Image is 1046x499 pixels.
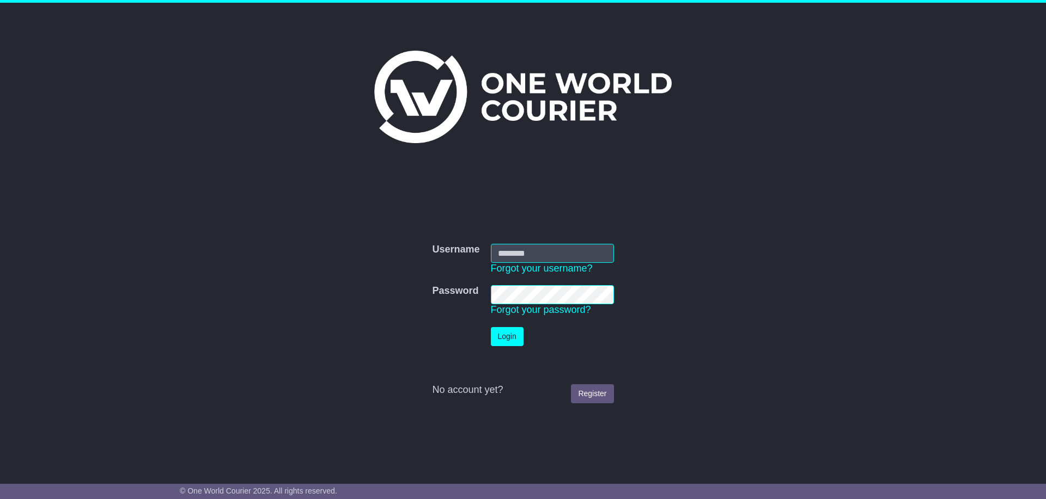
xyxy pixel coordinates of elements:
span: © One World Courier 2025. All rights reserved. [180,486,337,495]
img: One World [374,51,672,143]
a: Forgot your password? [491,304,591,315]
label: Password [432,285,478,297]
a: Register [571,384,613,403]
button: Login [491,327,524,346]
div: No account yet? [432,384,613,396]
a: Forgot your username? [491,263,593,274]
label: Username [432,244,479,256]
